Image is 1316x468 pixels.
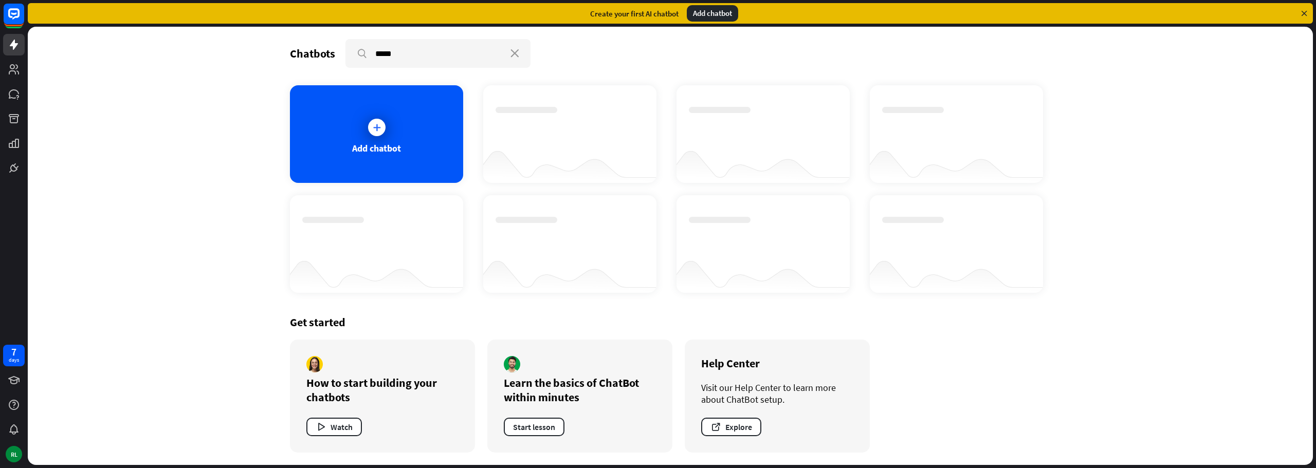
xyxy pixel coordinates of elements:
div: Add chatbot [352,142,401,154]
button: Open LiveChat chat widget [8,4,39,35]
button: Start lesson [504,418,564,436]
div: Add chatbot [687,5,738,22]
div: Learn the basics of ChatBot within minutes [504,376,656,404]
i: close [510,49,519,58]
img: author [306,356,323,372]
div: Get started [290,315,1051,329]
button: Watch [306,418,362,436]
a: 7 days [3,345,25,366]
div: Chatbots [290,46,335,61]
div: Visit our Help Center to learn more about ChatBot setup. [701,382,853,405]
div: Help Center [701,356,853,370]
div: 7 [11,347,16,357]
div: RL [6,446,22,462]
button: Explore [701,418,761,436]
div: days [9,357,19,364]
img: author [504,356,520,372]
div: How to start building your chatbots [306,376,459,404]
div: Create your first AI chatbot [590,9,679,18]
